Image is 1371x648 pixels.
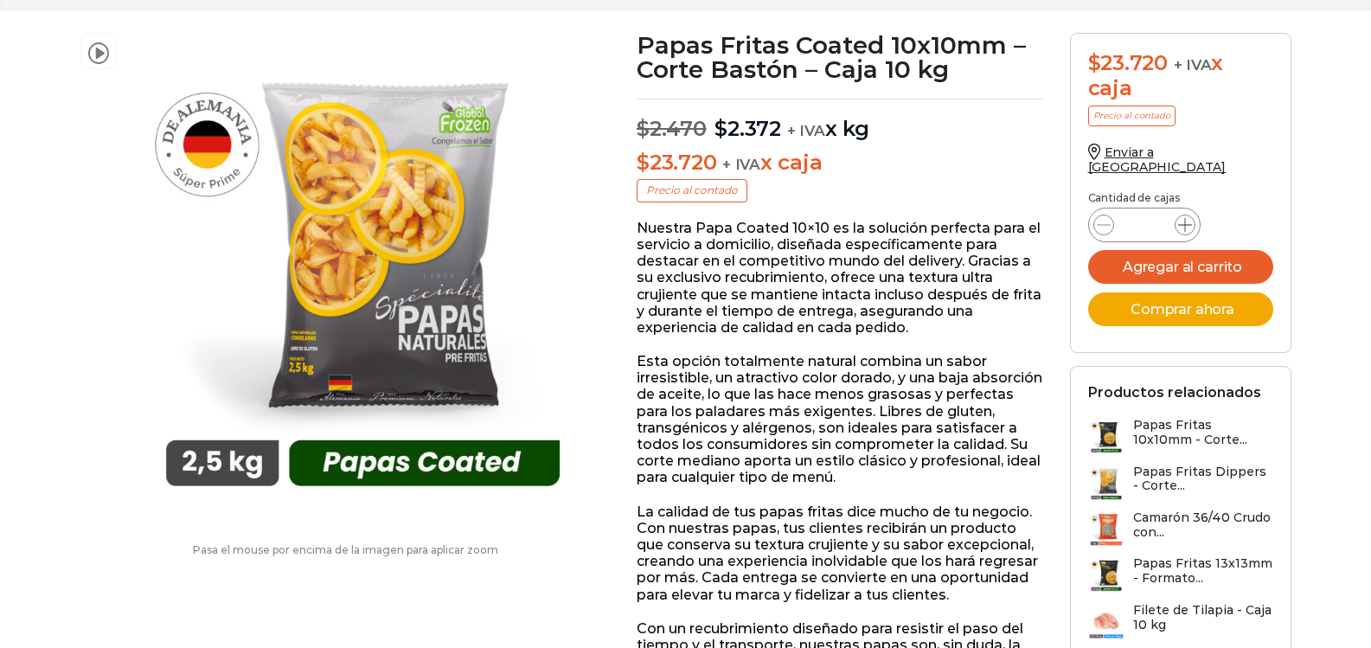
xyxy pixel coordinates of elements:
[637,116,650,141] span: $
[1088,144,1227,175] a: Enviar a [GEOGRAPHIC_DATA]
[637,220,1044,336] p: Nuestra Papa Coated 10×10 es la solución perfecta para el servicio a domicilio, diseñada específi...
[1088,106,1176,126] p: Precio al contado
[637,150,716,175] bdi: 23.720
[1174,56,1212,74] span: + IVA
[787,122,825,139] span: + IVA
[637,33,1044,81] h1: Papas Fritas Coated 10x10mm – Corte Bastón – Caja 10 kg
[722,156,760,173] span: + IVA
[1133,556,1273,586] h3: Papas Fritas 13x13mm - Formato...
[1088,50,1168,75] bdi: 23.720
[714,116,781,141] bdi: 2.372
[1088,556,1273,593] a: Papas Fritas 13x13mm - Formato...
[1088,465,1273,502] a: Papas Fritas Dippers - Corte...
[1128,213,1161,237] input: Product quantity
[1088,603,1273,640] a: Filete de Tilapia - Caja 10 kg
[1088,510,1273,548] a: Camarón 36/40 Crudo con...
[637,179,747,202] p: Precio al contado
[1088,50,1101,75] span: $
[637,99,1044,142] p: x kg
[1133,418,1273,447] h3: Papas Fritas 10x10mm - Corte...
[1088,192,1273,204] p: Cantidad de cajas
[714,116,727,141] span: $
[1133,465,1273,494] h3: Papas Fritas Dippers - Corte...
[1088,384,1261,401] h2: Productos relacionados
[637,353,1044,486] p: Esta opción totalmente natural combina un sabor irresistible, un atractivo color dorado, y una ba...
[637,504,1044,603] p: La calidad de tus papas fritas dice mucho de tu negocio. Con nuestras papas, tus clientes recibir...
[125,33,600,508] img: coated
[1088,250,1273,284] button: Agregar al carrito
[1133,603,1273,632] h3: Filete de Tilapia - Caja 10 kg
[637,151,1044,176] p: x caja
[1088,51,1273,101] div: x caja
[80,544,612,556] p: Pasa el mouse por encima de la imagen para aplicar zoom
[637,116,707,141] bdi: 2.470
[1133,510,1273,540] h3: Camarón 36/40 Crudo con...
[1088,418,1273,455] a: Papas Fritas 10x10mm - Corte...
[1088,292,1273,326] button: Comprar ahora
[637,150,650,175] span: $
